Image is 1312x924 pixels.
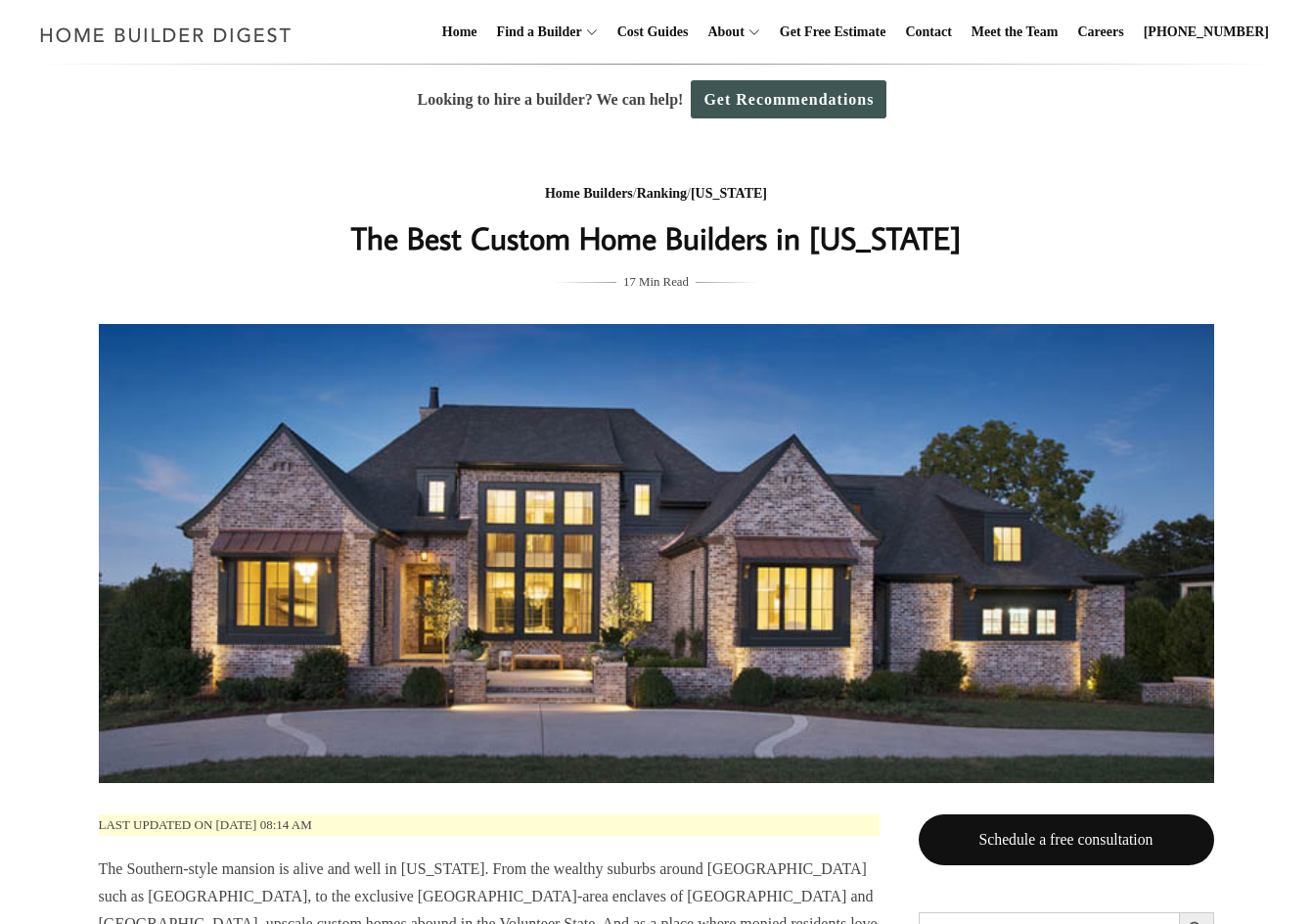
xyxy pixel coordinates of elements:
a: Contact [897,1,959,64]
a: [PHONE_NUMBER] [1136,1,1277,64]
p: Last updated on [DATE] 08:14 am [99,814,880,837]
a: Find a Builder [489,1,582,64]
a: Home Builders [545,186,633,201]
a: Meet the Team [964,1,1066,64]
a: Ranking [637,186,687,201]
h1: The Best Custom Home Builders in [US_STATE] [266,214,1047,261]
a: Careers [1070,1,1132,64]
a: Get Free Estimate [772,1,894,64]
span: 17 Min Read [623,271,689,293]
a: Home [434,1,485,64]
a: Schedule a free consultation [919,814,1214,866]
img: Home Builder Digest [31,16,300,54]
div: / / [266,182,1047,207]
a: [US_STATE] [691,186,767,201]
a: Get Recommendations [691,80,886,118]
a: Cost Guides [610,1,697,64]
a: About [700,1,744,64]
